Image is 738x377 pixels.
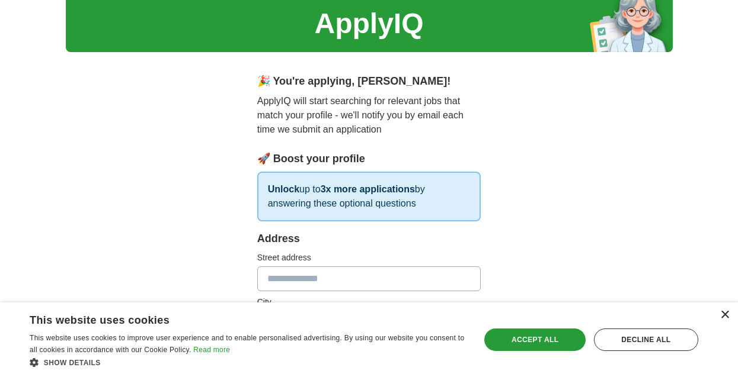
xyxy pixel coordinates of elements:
[30,310,437,327] div: This website uses cookies
[257,172,481,221] p: up to by answering these optional questions
[257,151,481,167] div: 🚀 Boost your profile
[44,359,101,367] span: Show details
[30,334,464,354] span: This website uses cookies to improve user experience and to enable personalised advertising. By u...
[257,94,481,137] p: ApplyIQ will start searching for relevant jobs that match your profile - we'll notify you by emai...
[257,73,481,89] div: 🎉 You're applying , [PERSON_NAME] !
[314,2,423,45] h1: ApplyIQ
[321,184,415,194] strong: 3x more applications
[257,231,481,247] div: Address
[257,296,481,308] label: City
[720,311,729,320] div: Close
[193,346,230,354] a: Read more, opens a new window
[30,356,467,368] div: Show details
[257,252,481,264] label: Street address
[268,184,299,194] strong: Unlock
[484,328,585,351] div: Accept all
[594,328,698,351] div: Decline all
